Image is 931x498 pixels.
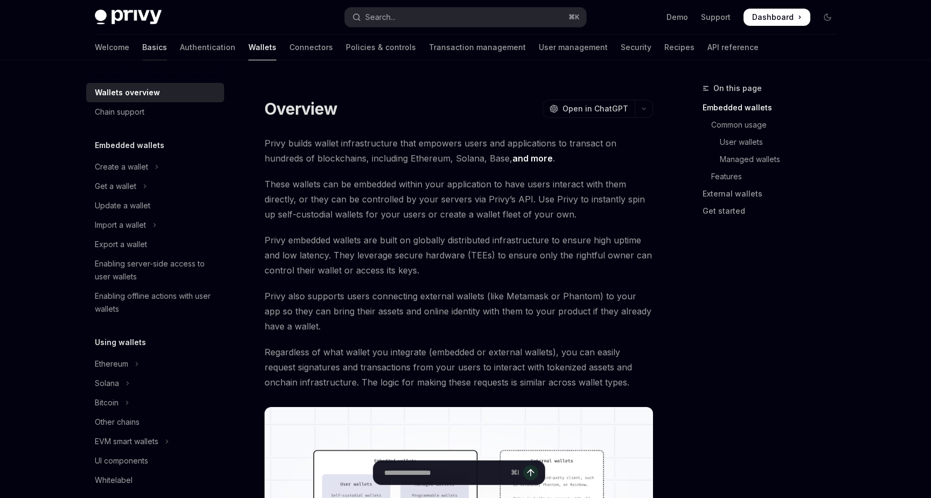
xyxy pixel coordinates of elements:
span: Open in ChatGPT [562,103,628,114]
a: Authentication [180,34,235,60]
a: Connectors [289,34,333,60]
div: Create a wallet [95,160,148,173]
a: Export a wallet [86,235,224,254]
span: ⌘ K [568,13,580,22]
a: Dashboard [744,9,810,26]
a: Update a wallet [86,196,224,215]
div: Wallets overview [95,86,160,99]
div: Chain support [95,106,144,118]
span: Privy also supports users connecting external wallets (like Metamask or Phantom) to your app so t... [265,289,653,334]
input: Ask a question... [384,461,506,485]
a: Enabling offline actions with user wallets [86,286,224,319]
div: Import a wallet [95,219,146,232]
a: Recipes [664,34,694,60]
a: Embedded wallets [703,99,845,116]
a: Wallets overview [86,83,224,102]
a: Wallets [248,34,276,60]
a: Common usage [703,116,845,134]
a: Transaction management [429,34,526,60]
button: Open in ChatGPT [543,100,635,118]
span: Regardless of what wallet you integrate (embedded or external wallets), you can easily request si... [265,345,653,390]
button: Toggle Bitcoin section [86,393,224,412]
a: Other chains [86,412,224,432]
div: Other chains [95,416,140,429]
h1: Overview [265,99,337,118]
span: These wallets can be embedded within your application to have users interact with them directly, ... [265,177,653,222]
div: Enabling offline actions with user wallets [95,290,218,315]
a: Managed wallets [703,151,845,168]
a: Support [701,12,731,23]
span: Privy builds wallet infrastructure that empowers users and applications to transact on hundreds o... [265,136,653,166]
div: Bitcoin [95,396,119,409]
button: Open search [345,8,586,27]
a: and more [512,153,553,164]
a: Whitelabel [86,471,224,490]
a: User management [539,34,608,60]
div: Get a wallet [95,180,136,193]
a: API reference [707,34,759,60]
button: Toggle Import a wallet section [86,215,224,235]
button: Toggle dark mode [819,9,836,26]
img: dark logo [95,10,162,25]
button: Toggle Get a wallet section [86,177,224,196]
a: Policies & controls [346,34,416,60]
div: EVM smart wallets [95,435,158,448]
span: Dashboard [752,12,794,23]
a: Features [703,168,845,185]
div: Export a wallet [95,238,147,251]
button: Toggle Ethereum section [86,354,224,374]
a: User wallets [703,134,845,151]
span: On this page [713,82,762,95]
button: Toggle Solana section [86,374,224,393]
a: Welcome [95,34,129,60]
button: Send message [523,465,538,480]
div: UI components [95,454,148,467]
a: Security [621,34,651,60]
div: Search... [365,11,395,24]
span: Privy embedded wallets are built on globally distributed infrastructure to ensure high uptime and... [265,233,653,278]
a: Basics [142,34,167,60]
a: Demo [666,12,688,23]
div: Update a wallet [95,199,150,212]
div: Enabling server-side access to user wallets [95,257,218,283]
div: Ethereum [95,357,128,370]
a: Enabling server-side access to user wallets [86,254,224,286]
a: External wallets [703,185,845,202]
a: Chain support [86,102,224,122]
button: Toggle Create a wallet section [86,157,224,177]
div: Solana [95,377,119,390]
a: Get started [703,202,845,220]
button: Toggle EVM smart wallets section [86,432,224,451]
h5: Embedded wallets [95,139,164,152]
h5: Using wallets [95,336,146,349]
a: UI components [86,451,224,471]
div: Whitelabel [95,474,133,487]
